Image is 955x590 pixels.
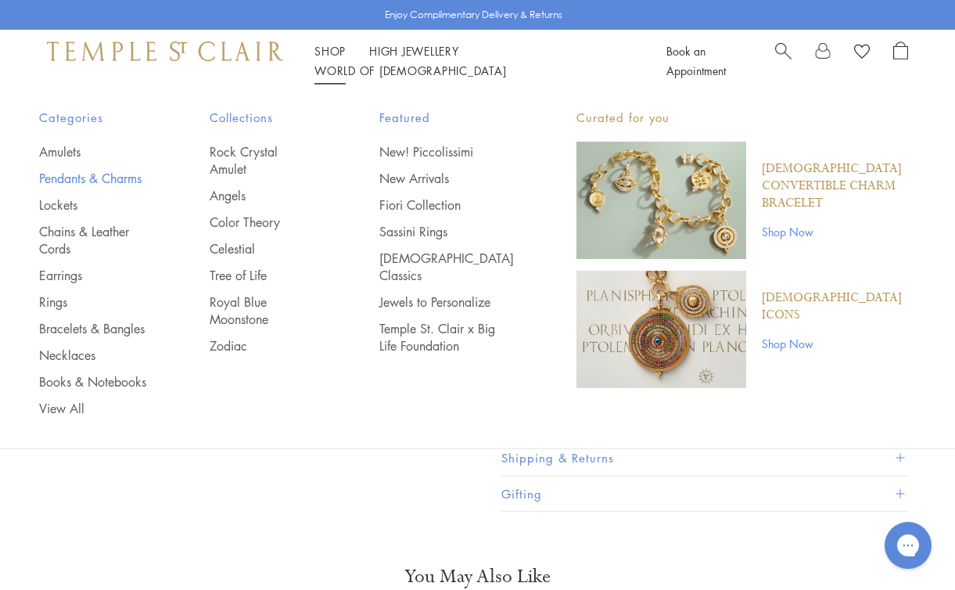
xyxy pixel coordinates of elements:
a: Sassini Rings [379,223,514,240]
span: Categories [39,108,147,128]
h3: You May Also Like [63,564,892,589]
a: Fiori Collection [379,196,514,214]
p: Curated for you [576,108,916,128]
a: Temple St. Clair x Big Life Foundation [379,320,514,354]
button: Gifting [501,477,908,512]
a: Shop Now [762,223,916,240]
a: Lockets [39,196,147,214]
a: Rock Crystal Amulet [210,143,318,178]
a: Necklaces [39,347,147,364]
span: Collections [210,108,318,128]
button: Shipping & Returns [501,441,908,476]
a: World of [DEMOGRAPHIC_DATA]World of [DEMOGRAPHIC_DATA] [314,63,506,78]
a: View Wishlist [854,41,870,65]
a: [DEMOGRAPHIC_DATA] Convertible Charm Bracelet [762,160,916,212]
a: Pendants & Charms [39,170,147,187]
a: Bracelets & Bangles [39,320,147,337]
a: Jewels to Personalize [379,293,514,311]
a: Celestial [210,240,318,257]
a: Rings [39,293,147,311]
nav: Main navigation [314,41,631,81]
a: New! Piccolissimi [379,143,514,160]
p: Enjoy Complimentary Delivery & Returns [385,7,562,23]
span: Featured [379,108,514,128]
a: Tree of Life [210,267,318,284]
a: Chains & Leather Cords [39,223,147,257]
a: [DEMOGRAPHIC_DATA] Icons [762,290,916,324]
a: Angels [210,187,318,204]
a: Royal Blue Moonstone [210,293,318,328]
a: ShopShop [314,43,346,59]
a: View All [39,400,147,417]
a: New Arrivals [379,170,514,187]
iframe: Gorgias live chat messenger [877,516,939,574]
a: Color Theory [210,214,318,231]
a: High JewelleryHigh Jewellery [369,43,459,59]
a: Shop Now [762,335,916,352]
a: Search [775,41,792,81]
a: Earrings [39,267,147,284]
a: Open Shopping Bag [893,41,908,81]
a: Book an Appointment [666,43,726,78]
a: Zodiac [210,337,318,354]
img: Temple St. Clair [47,41,283,60]
a: [DEMOGRAPHIC_DATA] Classics [379,250,514,284]
a: Books & Notebooks [39,373,147,390]
a: Amulets [39,143,147,160]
